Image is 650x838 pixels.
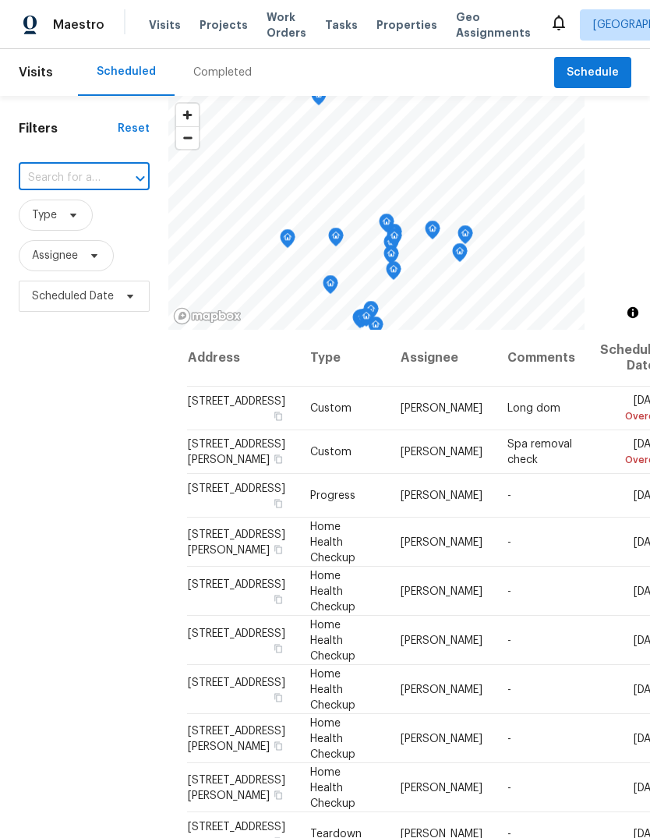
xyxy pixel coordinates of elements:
[379,214,394,238] div: Map marker
[267,9,306,41] span: Work Orders
[507,635,511,645] span: -
[173,307,242,325] a: Mapbox homepage
[310,490,355,501] span: Progress
[325,19,358,30] span: Tasks
[352,309,368,334] div: Map marker
[401,782,482,793] span: [PERSON_NAME]
[271,592,285,606] button: Copy Address
[359,308,374,332] div: Map marker
[567,63,619,83] span: Schedule
[271,787,285,801] button: Copy Address
[401,733,482,744] span: [PERSON_NAME]
[507,490,511,501] span: -
[383,246,399,270] div: Map marker
[19,121,118,136] h1: Filters
[387,228,402,252] div: Map marker
[271,690,285,704] button: Copy Address
[554,57,631,89] button: Schedule
[97,64,156,80] div: Scheduled
[168,96,585,330] canvas: Map
[386,261,401,285] div: Map marker
[19,166,106,190] input: Search for an address...
[507,684,511,695] span: -
[53,17,104,33] span: Maestro
[271,409,285,423] button: Copy Address
[355,309,370,333] div: Map marker
[401,536,482,547] span: [PERSON_NAME]
[176,104,199,126] button: Zoom in
[310,619,355,661] span: Home Health Checkup
[401,684,482,695] span: [PERSON_NAME]
[387,224,402,248] div: Map marker
[188,483,285,494] span: [STREET_ADDRESS]
[149,17,181,33] span: Visits
[19,55,53,90] span: Visits
[401,635,482,645] span: [PERSON_NAME]
[310,717,355,759] span: Home Health Checkup
[188,578,285,589] span: [STREET_ADDRESS]
[271,542,285,556] button: Copy Address
[425,221,440,245] div: Map marker
[628,304,638,321] span: Toggle attribution
[271,738,285,752] button: Copy Address
[401,585,482,596] span: [PERSON_NAME]
[376,17,437,33] span: Properties
[32,288,114,304] span: Scheduled Date
[310,668,355,710] span: Home Health Checkup
[507,403,560,414] span: Long dom
[193,65,252,80] div: Completed
[310,570,355,612] span: Home Health Checkup
[188,774,285,801] span: [STREET_ADDRESS][PERSON_NAME]
[129,168,151,189] button: Open
[310,766,355,808] span: Home Health Checkup
[32,248,78,263] span: Assignee
[328,228,344,252] div: Map marker
[188,677,285,688] span: [STREET_ADDRESS]
[310,403,351,414] span: Custom
[118,121,150,136] div: Reset
[624,303,642,322] button: Toggle attribution
[310,521,355,563] span: Home Health Checkup
[188,822,285,833] span: [STREET_ADDRESS]
[452,243,468,267] div: Map marker
[401,490,482,501] span: [PERSON_NAME]
[271,452,285,466] button: Copy Address
[507,439,572,465] span: Spa removal check
[388,330,495,387] th: Assignee
[507,536,511,547] span: -
[363,301,379,325] div: Map marker
[188,439,285,465] span: [STREET_ADDRESS][PERSON_NAME]
[188,396,285,407] span: [STREET_ADDRESS]
[311,87,327,111] div: Map marker
[507,782,511,793] span: -
[401,403,482,414] span: [PERSON_NAME]
[188,529,285,555] span: [STREET_ADDRESS][PERSON_NAME]
[176,127,199,149] span: Zoom out
[188,725,285,751] span: [STREET_ADDRESS][PERSON_NAME]
[298,330,388,387] th: Type
[280,229,295,253] div: Map marker
[32,207,57,223] span: Type
[507,733,511,744] span: -
[457,225,473,249] div: Map marker
[188,628,285,638] span: [STREET_ADDRESS]
[200,17,248,33] span: Projects
[401,447,482,458] span: [PERSON_NAME]
[495,330,588,387] th: Comments
[271,497,285,511] button: Copy Address
[456,9,531,41] span: Geo Assignments
[507,585,511,596] span: -
[368,316,383,341] div: Map marker
[323,275,338,299] div: Map marker
[310,447,351,458] span: Custom
[187,330,298,387] th: Address
[176,126,199,149] button: Zoom out
[271,641,285,655] button: Copy Address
